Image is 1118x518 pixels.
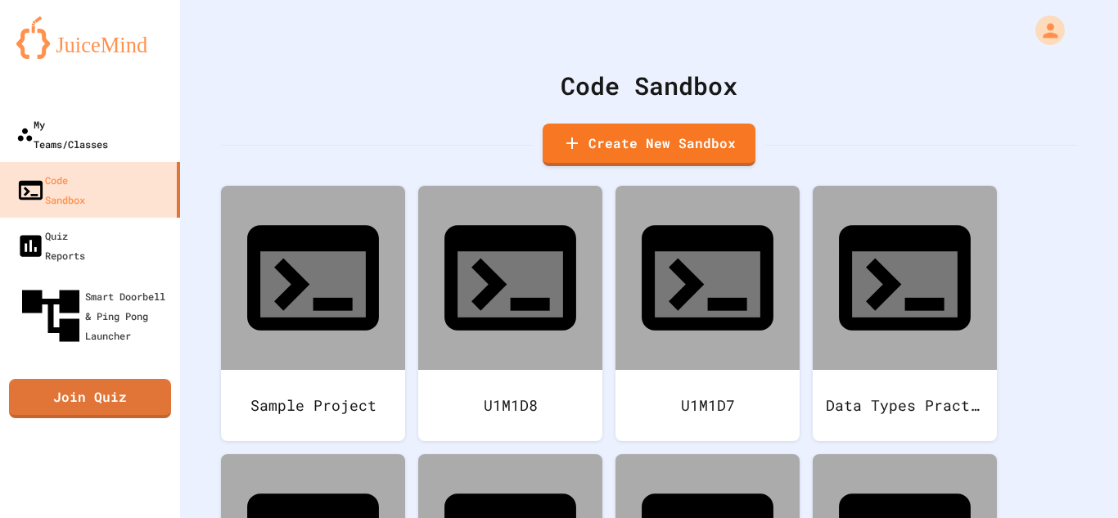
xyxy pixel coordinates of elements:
[16,282,174,350] div: Smart Doorbell & Ping Pong Launcher
[543,124,755,166] a: Create New Sandbox
[418,370,602,441] div: U1M1D8
[813,370,997,441] div: Data Types Practice
[221,370,405,441] div: Sample Project
[16,226,85,265] div: Quiz Reports
[418,186,602,441] a: U1M1D8
[221,186,405,441] a: Sample Project
[221,67,1077,104] div: Code Sandbox
[1018,11,1069,49] div: My Account
[9,379,171,418] a: Join Quiz
[16,170,85,209] div: Code Sandbox
[615,186,800,441] a: U1M1D7
[813,186,997,441] a: Data Types Practice
[16,115,108,154] div: My Teams/Classes
[16,16,164,59] img: logo-orange.svg
[615,370,800,441] div: U1M1D7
